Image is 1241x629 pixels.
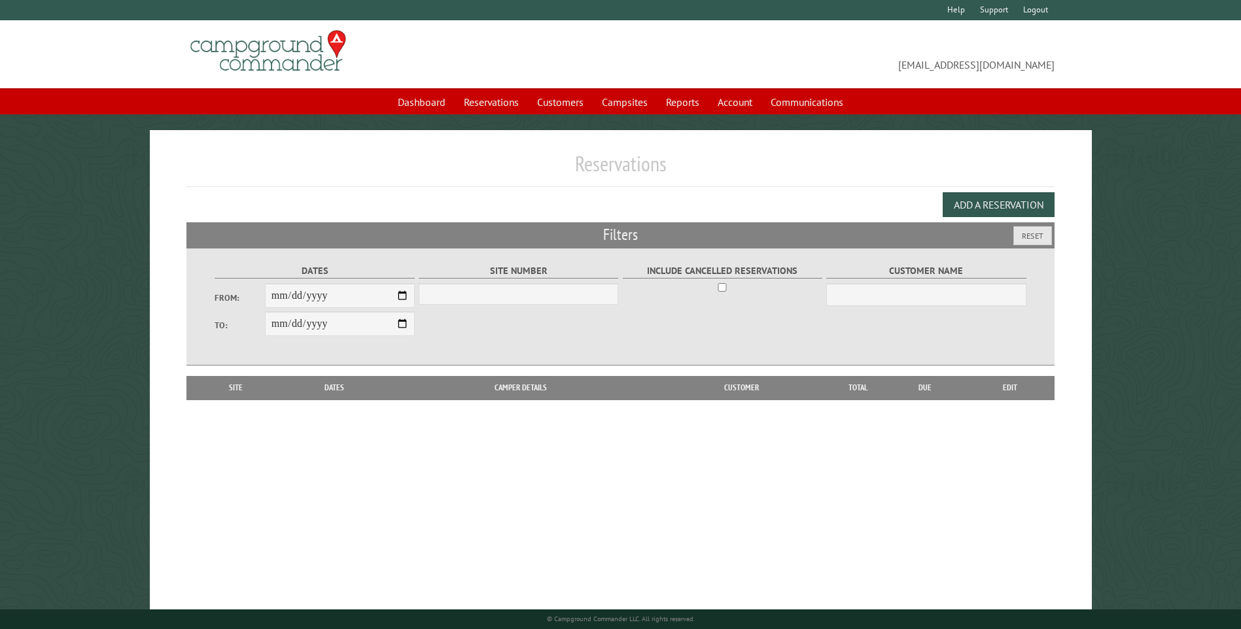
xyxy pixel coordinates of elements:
[623,263,822,279] label: Include Cancelled Reservations
[884,376,966,399] th: Due
[456,90,527,114] a: Reservations
[186,222,1054,247] h2: Filters
[966,376,1055,399] th: Edit
[943,192,1055,217] button: Add a Reservation
[391,376,651,399] th: Camper Details
[186,151,1054,187] h1: Reservations
[419,263,618,279] label: Site Number
[763,90,851,114] a: Communications
[215,292,264,304] label: From:
[186,25,350,76] img: Campground Commander
[651,376,831,399] th: Customer
[621,36,1055,73] span: [EMAIL_ADDRESS][DOMAIN_NAME]
[831,376,884,399] th: Total
[658,90,707,114] a: Reports
[1013,226,1052,245] button: Reset
[547,615,695,623] small: © Campground Commander LLC. All rights reserved.
[215,263,414,279] label: Dates
[193,376,278,399] th: Site
[529,90,591,114] a: Customers
[215,319,264,331] label: To:
[710,90,760,114] a: Account
[390,90,453,114] a: Dashboard
[826,263,1026,279] label: Customer Name
[279,376,391,399] th: Dates
[594,90,655,114] a: Campsites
